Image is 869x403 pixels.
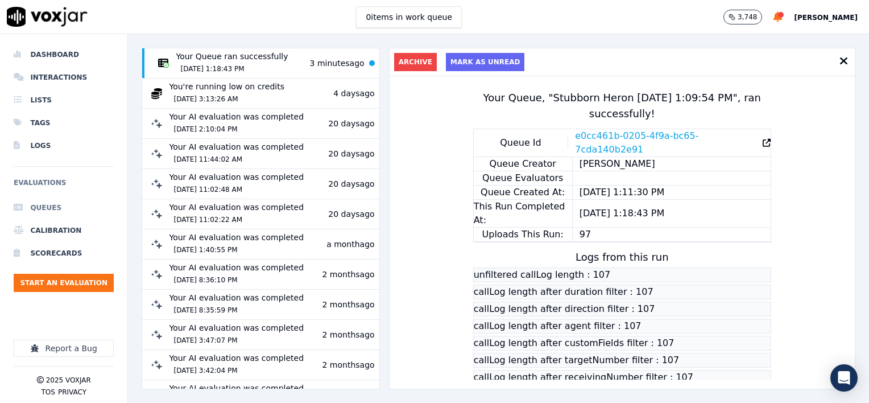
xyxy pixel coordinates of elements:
[573,186,664,199] div: [DATE] 1:11:30 PM
[473,302,771,316] div: callLog length after direction filter : 107
[142,48,379,79] button: notification icon based for QUEUECOMPLETED Your Queue ran successfully [DATE] 1:18:43 PM 3 minute...
[169,352,304,377] div: Your AI evaluation was completed
[474,136,569,150] div: Queue Id
[473,319,771,334] div: callLog length after agent filter : 107
[142,79,379,109] button: notification icon based for CREDITTHRESHOLD You're running low on credits [DATE] 3:13:26 AM 4 day...
[473,353,771,368] div: callLog length after targetNumber filter : 107
[738,13,757,22] p: 3,748
[446,53,525,71] button: Mark as Unread
[154,54,173,73] img: notification icon based for QUEUECOMPLETED
[147,232,374,257] div: a month ago
[473,285,771,299] div: callLog length after duration filter : 107
[830,364,858,392] div: Open Intercom Messenger
[41,388,55,397] button: TOS
[14,134,114,157] a: Logs
[46,376,91,385] p: 2025 Voxjar
[176,51,288,76] div: Your Queue ran successfully
[142,350,379,380] button: notification icon based for AISCORECOMPLETED Your AI evaluation was completed [DATE] 3:42:04 PM 2...
[14,176,114,196] h6: Evaluations
[147,356,167,374] img: notification icon based for AISCORECOMPLETED
[169,213,304,227] div: [DATE] 11:02:22 AM
[169,232,304,257] div: Your AI evaluation was completed
[147,141,374,166] div: 20 days ago
[474,157,573,171] div: Queue Creator
[169,141,304,166] div: Your AI evaluation was completed
[394,53,437,71] button: Archive
[14,66,114,89] a: Interactions
[169,111,304,136] div: Your AI evaluation was completed
[575,129,758,157] a: e0cc461b-0205-4f9a-bc65-7cda140b2e91
[169,303,304,317] div: [DATE] 8:35:59 PM
[14,112,114,134] a: Tags
[147,322,374,347] div: 2 months ago
[14,242,114,265] a: Scorecards
[147,201,374,227] div: 20 days ago
[142,320,379,350] button: notification icon based for AISCORECOMPLETED Your AI evaluation was completed [DATE] 3:47:07 PM 2...
[147,292,374,317] div: 2 months ago
[474,228,573,241] div: Uploads This Run:
[14,43,114,66] a: Dashboard
[14,219,114,242] a: Calibration
[147,111,374,136] div: 20 days ago
[474,200,573,227] div: This Run Completed At:
[147,205,167,223] img: notification icon based for AISCORECOMPLETED
[169,262,304,287] div: Your AI evaluation was completed
[142,290,379,320] button: notification icon based for AISCORECOMPLETED Your AI evaluation was completed [DATE] 8:35:59 PM 2...
[142,169,379,199] button: notification icon based for AISCORECOMPLETED Your AI evaluation was completed [DATE] 11:02:48 AM ...
[723,10,773,24] button: 3,748
[154,51,364,76] div: 3 minutes ago
[473,370,771,385] div: callLog length after receivingNumber filter : 107
[723,10,762,24] button: 3,748
[169,322,304,347] div: Your AI evaluation was completed
[147,265,167,283] img: notification icon based for AISCORECOMPLETED
[176,62,288,76] div: [DATE] 1:18:43 PM
[58,388,86,397] button: Privacy
[147,84,167,104] img: notification icon based for CREDITTHRESHOLD
[142,199,379,229] button: notification icon based for AISCORECOMPLETED Your AI evaluation was completed [DATE] 11:02:22 AM ...
[147,145,167,163] img: notification icon based for AISCORECOMPLETED
[169,273,304,287] div: [DATE] 8:36:10 PM
[169,171,304,196] div: Your AI evaluation was completed
[794,10,869,24] button: [PERSON_NAME]
[169,292,304,317] div: Your AI evaluation was completed
[142,260,379,290] button: notification icon based for AISCORECOMPLETED Your AI evaluation was completed [DATE] 8:36:10 PM 2...
[142,109,379,139] button: notification icon based for AISCORECOMPLETED Your AI evaluation was completed [DATE] 2:10:04 PM 2...
[169,92,284,106] div: [DATE] 3:13:26 AM
[14,196,114,219] a: Queues
[147,352,374,377] div: 2 months ago
[794,14,858,22] span: [PERSON_NAME]
[474,186,573,199] div: Queue Created At:
[573,207,664,220] div: [DATE] 1:18:43 PM
[169,81,284,106] div: You're running low on credits
[147,262,374,287] div: 2 months ago
[169,122,304,136] div: [DATE] 2:10:04 PM
[473,249,771,265] h3: Logs from this run
[169,183,304,196] div: [DATE] 11:02:48 AM
[147,295,167,314] img: notification icon based for AISCORECOMPLETED
[14,340,114,357] button: Report a Bug
[142,139,379,169] button: notification icon based for AISCORECOMPLETED Your AI evaluation was completed [DATE] 11:44:02 AM ...
[356,6,462,28] button: 0items in work queue
[147,175,167,193] img: notification icon based for AISCORECOMPLETED
[573,228,591,241] div: 97
[147,235,167,253] img: notification icon based for AISCORECOMPLETED
[169,153,304,166] div: [DATE] 11:44:02 AM
[473,268,771,282] div: unfiltered callLog length : 107
[14,89,114,112] a: Lists
[142,229,379,260] button: notification icon based for AISCORECOMPLETED Your AI evaluation was completed [DATE] 1:40:55 PM a...
[573,157,655,171] div: [PERSON_NAME]
[147,114,167,133] img: notification icon based for AISCORECOMPLETED
[474,171,573,185] div: Queue Evaluators
[473,90,771,122] h3: Your Queue, " Stubborn Heron [DATE] 1:09:54 PM ", ran successfully!
[169,201,304,227] div: Your AI evaluation was completed
[169,243,304,257] div: [DATE] 1:40:55 PM
[169,364,304,377] div: [DATE] 3:42:04 PM
[147,81,374,106] div: 4 days ago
